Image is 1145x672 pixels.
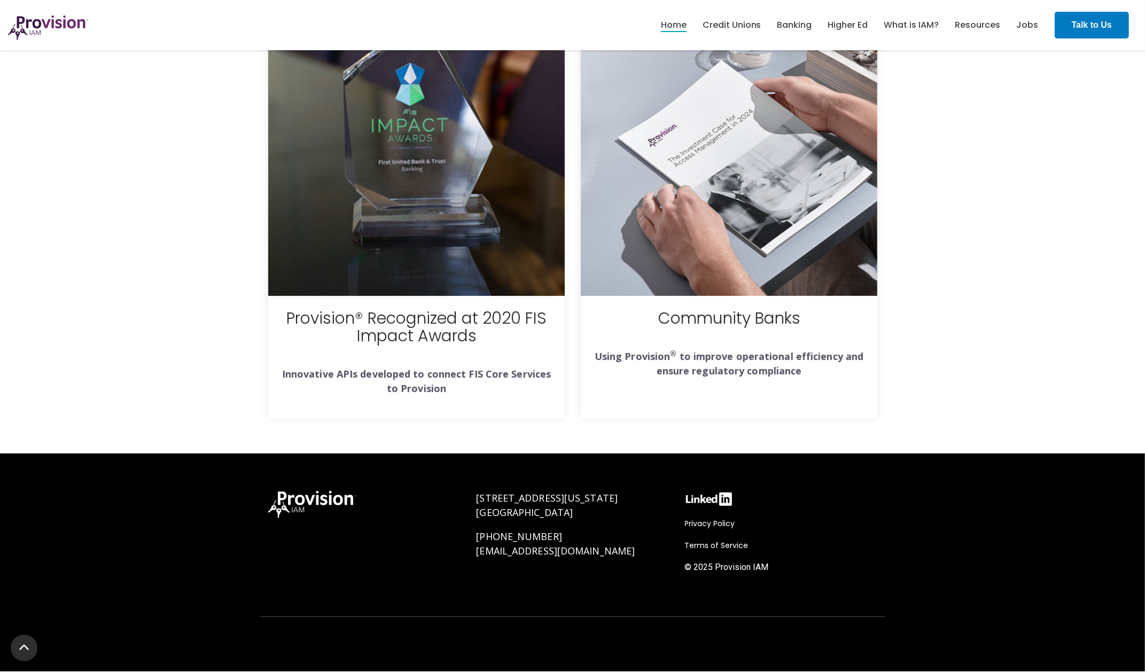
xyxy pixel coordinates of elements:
[661,16,687,34] a: Home
[670,349,676,358] sup: ®
[685,517,877,579] div: Navigation Menu
[594,350,863,377] strong: Using Provision to improve operational efficiency and ensure regulatory compliance
[268,491,356,518] img: ProvisionIAM-Logo-White@3x
[1055,12,1129,38] a: Talk to Us
[777,16,812,34] a: Banking
[282,368,550,395] strong: Innovative APIs developed to connect FIS Core Services to Provision
[477,530,562,543] a: [PHONE_NUMBER]
[477,544,635,557] a: [EMAIL_ADDRESS][DOMAIN_NAME]
[8,15,88,40] img: ProvisionIAM-Logo-Purple
[955,16,1001,34] a: Resources
[685,539,754,552] a: Terms of Service
[594,309,864,345] h3: Community Banks
[828,16,868,34] a: Higher Ed
[477,506,573,519] span: [GEOGRAPHIC_DATA]
[703,16,761,34] a: Credit Unions
[884,16,939,34] a: What is IAM?
[685,540,749,551] span: Terms of Service
[685,491,733,507] img: linkedin
[282,309,551,362] h3: Provision® Recognized at 2020 FIS Impact Awards
[685,518,735,529] span: Privacy Policy
[685,562,769,572] span: © 2025 Provision IAM
[1072,20,1112,29] strong: Talk to Us
[1017,16,1039,34] a: Jobs
[685,517,741,530] a: Privacy Policy
[477,491,618,519] a: [STREET_ADDRESS][US_STATE][GEOGRAPHIC_DATA]
[477,491,618,504] span: [STREET_ADDRESS][US_STATE]
[653,8,1047,42] nav: menu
